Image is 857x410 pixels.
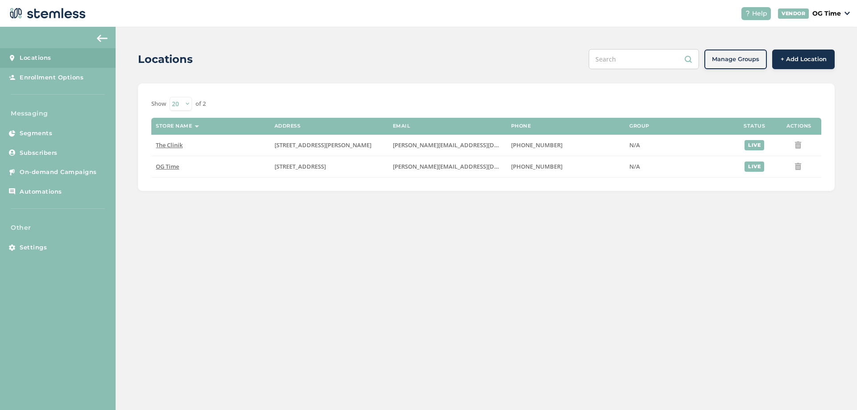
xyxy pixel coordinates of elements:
span: Settings [20,243,47,252]
label: joshl@shhdistro.com [393,163,502,170]
img: icon-sort-1e1d7615.svg [195,125,199,128]
label: Status [744,123,765,129]
button: + Add Location [772,50,835,69]
label: N/A [629,141,728,149]
span: [STREET_ADDRESS][PERSON_NAME] [275,141,371,149]
img: icon-help-white-03924b79.svg [745,11,750,16]
span: On-demand Campaigns [20,168,97,177]
th: Actions [777,118,821,135]
label: Phone [511,123,531,129]
label: The Clinik [156,141,265,149]
span: [PERSON_NAME][EMAIL_ADDRESS][DOMAIN_NAME] [393,162,536,170]
div: live [745,140,764,150]
img: icon-arrow-back-accent-c549486e.svg [97,35,108,42]
label: Group [629,123,649,129]
p: OG Time [812,9,841,18]
span: Subscribers [20,149,58,157]
div: VENDOR [778,8,809,19]
span: OG Time [156,162,179,170]
label: Email [393,123,411,129]
label: Address [275,123,301,129]
label: OG Time [156,163,265,170]
label: (818) 860-4420 [511,163,620,170]
span: Enrollment Options [20,73,83,82]
label: Store name [156,123,192,129]
span: Automations [20,187,62,196]
label: N/A [629,163,728,170]
h2: Locations [138,51,193,67]
span: [PERSON_NAME][EMAIL_ADDRESS][DOMAIN_NAME] [393,141,536,149]
span: Segments [20,129,52,138]
span: [STREET_ADDRESS] [275,162,326,170]
img: logo-dark-0685b13c.svg [7,4,86,22]
span: Locations [20,54,51,62]
label: joshl@shhdistro.com [393,141,502,149]
span: The Clinik [156,141,183,149]
div: live [745,162,764,172]
label: Show [151,99,166,108]
img: icon_down-arrow-small-66adaf34.svg [845,12,850,15]
span: [PHONE_NUMBER] [511,162,562,170]
span: + Add Location [781,55,827,64]
label: (818) 860-4420 [511,141,620,149]
label: of 2 [196,99,206,108]
input: Search [589,49,699,69]
label: 11605 Valley Boulevard [275,163,384,170]
span: Help [752,9,767,18]
span: [PHONE_NUMBER] [511,141,562,149]
button: Manage Groups [704,50,767,69]
label: 20447 Nordhoff Street [275,141,384,149]
iframe: Chat Widget [812,367,857,410]
span: Manage Groups [712,55,759,64]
